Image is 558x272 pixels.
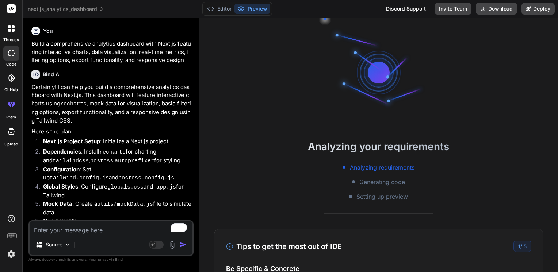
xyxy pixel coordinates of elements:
code: postcss.config.js [118,175,174,181]
label: prem [6,114,16,120]
p: Certainly! I can help you build a comprehensive analytics dashboard with Next.js. This dashboard ... [31,83,192,125]
li: : Configure and for Tailwind. [37,183,192,200]
span: next.js_analytics_dashboard [28,5,104,13]
h6: You [43,27,53,35]
p: Always double-check its answers. Your in Bind [28,256,194,263]
span: Generating code [359,178,405,186]
strong: Dependencies [43,148,81,155]
code: recharts [60,101,87,107]
button: Preview [234,4,270,14]
code: utils/mockData.js [97,201,153,207]
strong: Next.js Project Setup [43,138,100,145]
code: autoprefixer [115,158,154,164]
strong: Components [43,217,77,224]
label: Upload [4,141,18,147]
button: Editor [204,4,234,14]
code: tailwind.config.js [50,175,109,181]
img: attachment [168,241,176,249]
img: icon [179,241,187,248]
p: Source [46,241,62,248]
button: Download [476,3,517,15]
li: : Set up and . [37,166,192,183]
p: Here's the plan: [31,128,192,136]
label: GitHub [4,87,18,93]
span: Setting up preview [356,192,408,201]
h6: Bind AI [43,71,61,78]
strong: Mock Data [43,200,72,207]
code: postcss [90,158,113,164]
li: : Initialize a Next.js project. [37,137,192,148]
button: Deploy [521,3,555,15]
li: : Create a file to simulate data. [37,200,192,217]
h3: Tips to get the most out of IDE [226,241,342,252]
label: code [6,61,16,67]
span: 5 [524,243,527,249]
span: Analyzing requirements [350,163,414,172]
textarea: To enrich screen reader interactions, please activate Accessibility in Grammarly extension settings [30,221,192,234]
span: privacy [98,257,111,261]
div: Discord Support [382,3,430,15]
img: settings [5,248,18,260]
p: Build a comprehensive analytics dashboard with Next.js featuring interactive charts, data visuali... [31,40,192,65]
code: tailwindcss [53,158,89,164]
button: Invite Team [435,3,471,15]
div: / [513,241,531,252]
li: : Install for charting, and , , for styling. [37,148,192,166]
strong: Configuration [43,166,80,173]
label: threads [3,37,19,43]
h2: Analyzing your requirements [199,139,558,154]
code: _app.js [153,184,176,190]
img: Pick Models [65,242,71,248]
code: recharts [99,149,126,155]
code: globals.css [107,184,144,190]
strong: Global Styles [43,183,78,190]
span: 1 [518,243,520,249]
